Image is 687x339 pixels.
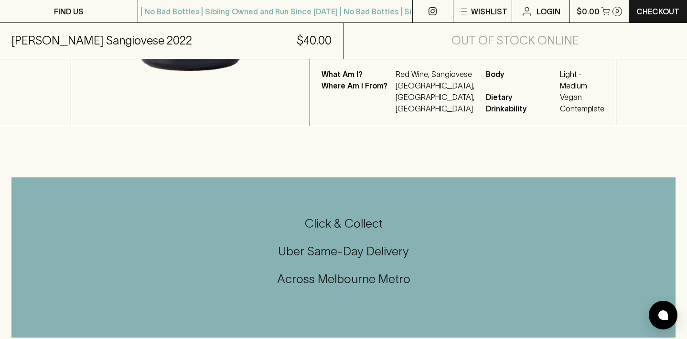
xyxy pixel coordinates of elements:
span: Drinkability [486,103,558,114]
h5: $40.00 [297,33,332,48]
span: Light - Medium [560,68,604,91]
p: Wishlist [471,6,507,17]
h5: Out of Stock Online [451,33,579,48]
h5: Across Melbourne Metro [11,271,676,287]
p: Login [537,6,560,17]
img: bubble-icon [658,310,668,320]
div: Call to action block [11,177,676,338]
h5: [PERSON_NAME] Sangiovese 2022 [11,33,192,48]
h5: Click & Collect [11,216,676,231]
p: Red Wine, Sangiovese [396,68,474,80]
span: Body [486,68,558,91]
p: $0.00 [577,6,600,17]
p: What Am I? [322,68,393,80]
p: Where Am I From? [322,80,393,114]
p: FIND US [54,6,84,17]
p: 0 [615,9,619,14]
h5: Uber Same-Day Delivery [11,243,676,259]
span: Dietary [486,91,558,103]
p: Checkout [636,6,679,17]
p: [GEOGRAPHIC_DATA], [GEOGRAPHIC_DATA], [GEOGRAPHIC_DATA] [396,80,474,114]
span: Vegan [560,91,604,103]
span: Contemplate [560,103,604,114]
